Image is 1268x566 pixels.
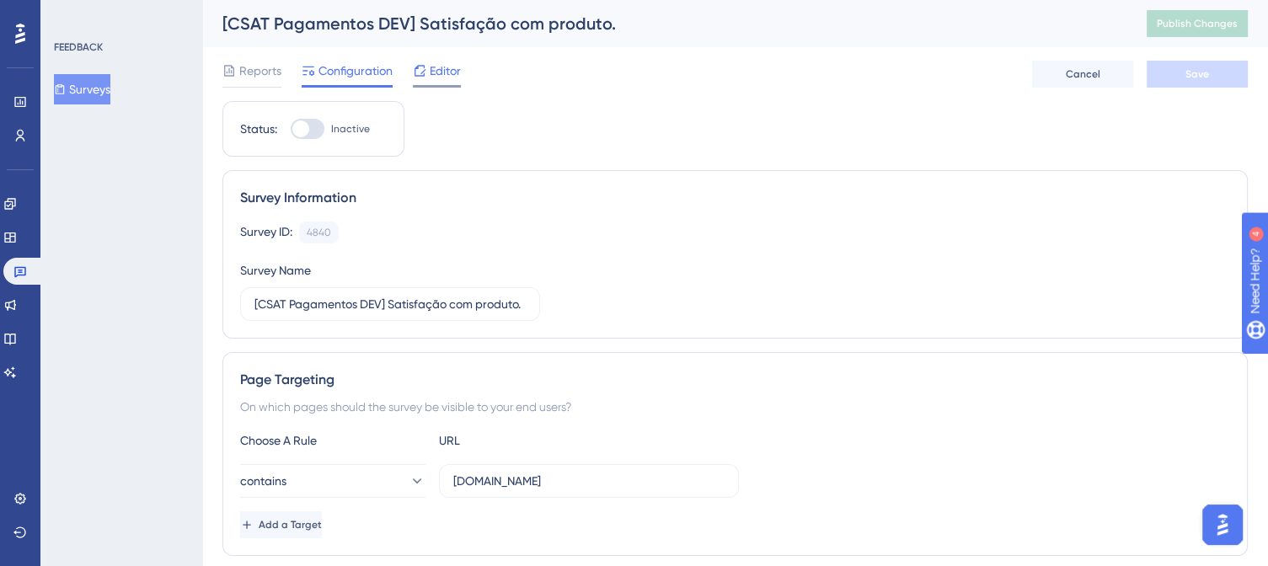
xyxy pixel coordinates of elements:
div: Status: [240,119,277,139]
div: Choose A Rule [240,430,425,451]
span: Add a Target [259,518,322,531]
div: Page Targeting [240,370,1230,390]
div: 4 [117,8,122,22]
button: Publish Changes [1147,10,1248,37]
span: Publish Changes [1157,17,1238,30]
span: Reports [239,61,281,81]
span: Inactive [331,122,370,136]
div: Survey Information [240,188,1230,208]
span: Cancel [1066,67,1100,81]
button: Surveys [54,74,110,104]
button: contains [240,464,425,498]
span: Editor [430,61,461,81]
div: 4840 [307,226,331,239]
div: On which pages should the survey be visible to your end users? [240,397,1230,417]
iframe: UserGuiding AI Assistant Launcher [1197,499,1248,550]
input: yourwebsite.com/path [453,472,725,490]
span: Need Help? [40,4,105,24]
input: Type your Survey name [254,295,526,313]
div: [CSAT Pagamentos DEV] Satisfação com produto. [222,12,1105,35]
button: Cancel [1032,61,1133,88]
button: Save [1147,61,1248,88]
div: Survey Name [240,260,311,280]
div: Survey ID: [240,222,292,243]
span: Configuration [318,61,393,81]
span: contains [240,471,286,491]
div: URL [439,430,624,451]
button: Add a Target [240,511,322,538]
div: FEEDBACK [54,40,103,54]
span: Save [1185,67,1209,81]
